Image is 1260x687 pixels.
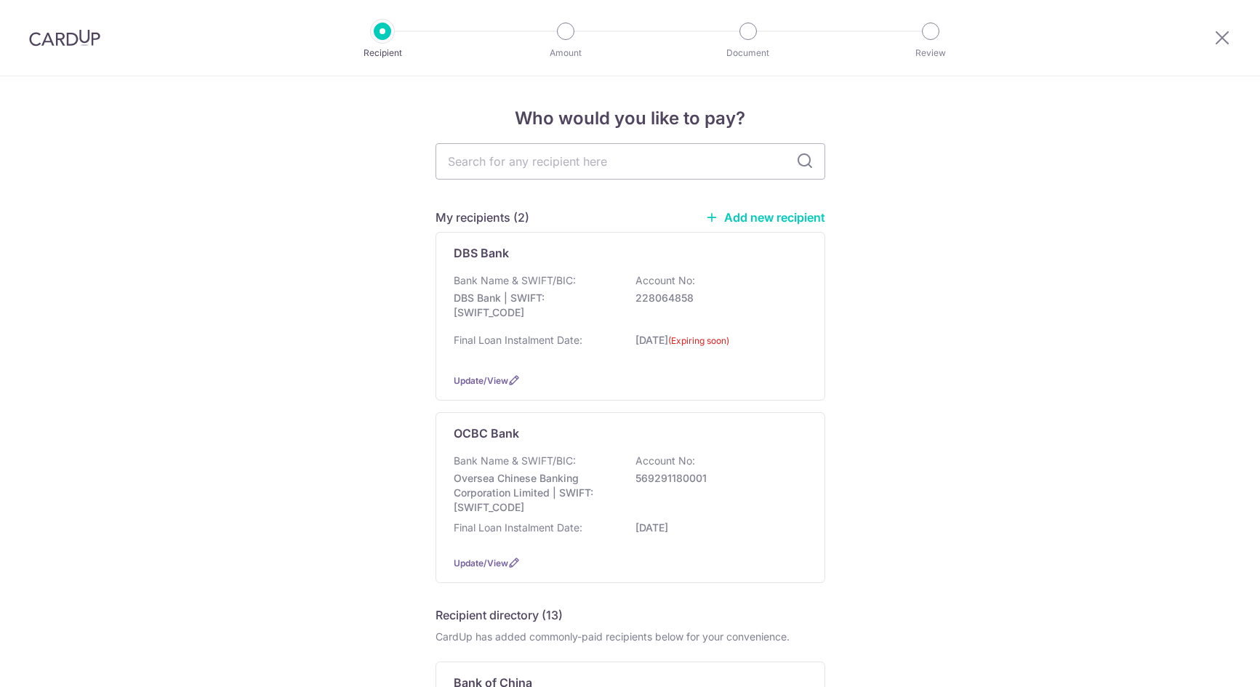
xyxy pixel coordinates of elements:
[635,291,798,305] p: 228064858
[1167,643,1245,680] iframe: Opens a widget where you can find more information
[454,521,582,535] p: Final Loan Instalment Date:
[454,558,508,569] a: Update/View
[635,471,798,486] p: 569291180001
[436,143,825,180] input: Search for any recipient here
[436,105,825,132] h4: Who would you like to pay?
[454,333,582,347] p: Final Loan Instalment Date:
[454,425,519,442] p: OCBC Bank
[454,375,508,386] a: Update/View
[29,29,100,47] img: CardUp
[668,334,729,348] label: (Expiring soon)
[454,244,509,262] p: DBS Bank
[436,606,563,624] h5: Recipient directory (13)
[705,210,825,225] a: Add new recipient
[512,46,619,60] p: Amount
[436,630,825,644] div: CardUp has added commonly-paid recipients below for your convenience.
[454,471,617,515] p: Oversea Chinese Banking Corporation Limited | SWIFT: [SWIFT_CODE]
[454,273,576,288] p: Bank Name & SWIFT/BIC:
[635,273,695,288] p: Account No:
[635,454,695,468] p: Account No:
[694,46,802,60] p: Document
[877,46,984,60] p: Review
[436,209,529,226] h5: My recipients (2)
[635,333,798,357] p: [DATE]
[454,454,576,468] p: Bank Name & SWIFT/BIC:
[329,46,436,60] p: Recipient
[454,291,617,320] p: DBS Bank | SWIFT: [SWIFT_CODE]
[635,521,798,535] p: [DATE]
